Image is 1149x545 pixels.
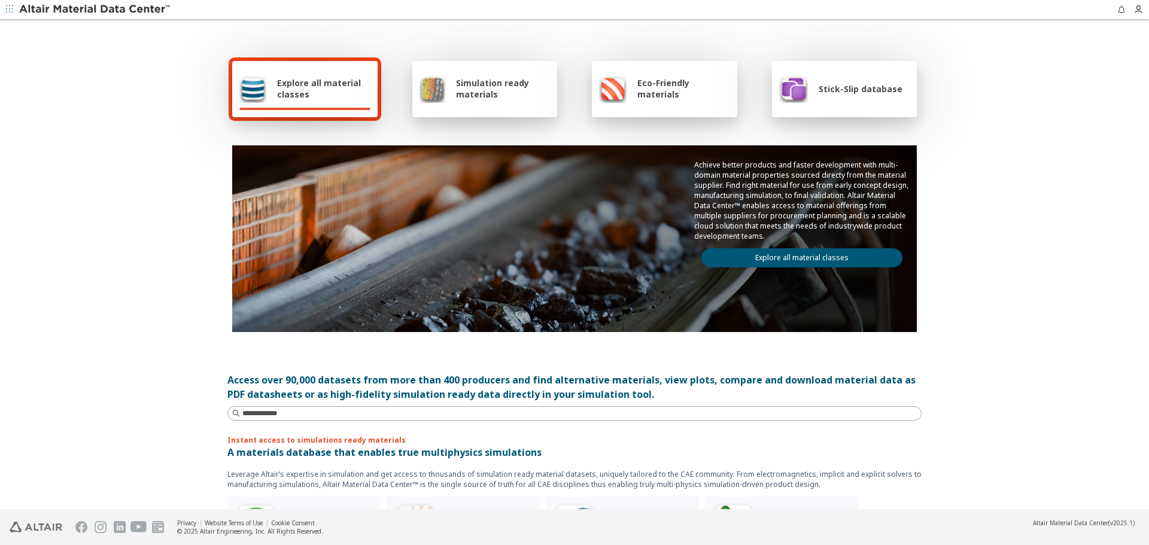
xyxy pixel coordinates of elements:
[177,527,323,535] div: © 2025 Altair Engineering, Inc. All Rights Reserved.
[271,519,315,527] a: Cookie Consent
[456,77,550,100] span: Simulation ready materials
[1033,519,1108,527] span: Altair Material Data Center
[239,74,266,103] img: Explore all material classes
[177,519,196,527] a: Privacy
[819,83,902,95] span: Stick-Slip database
[277,77,370,100] span: Explore all material classes
[1033,519,1135,527] div: (v2025.1)
[227,373,922,401] div: Access over 90,000 datasets from more than 400 producers and find alternative materials, view plo...
[701,248,902,267] a: Explore all material classes
[205,519,263,527] a: Website Terms of Use
[694,160,910,241] p: Achieve better products and faster development with multi-domain material properties sourced dire...
[599,74,627,103] img: Eco-Friendly materials
[227,469,922,489] p: Leverage Altair’s expertise in simulation and get access to thousands of simulation ready materia...
[227,435,922,445] p: Instant access to simulations ready materials
[10,522,62,532] img: Altair Engineering
[19,4,172,16] img: Altair Material Data Center
[779,74,808,103] img: Stick-Slip database
[420,74,445,103] img: Simulation ready materials
[637,77,729,100] span: Eco-Friendly materials
[227,445,922,459] p: A materials database that enables true multiphysics simulations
